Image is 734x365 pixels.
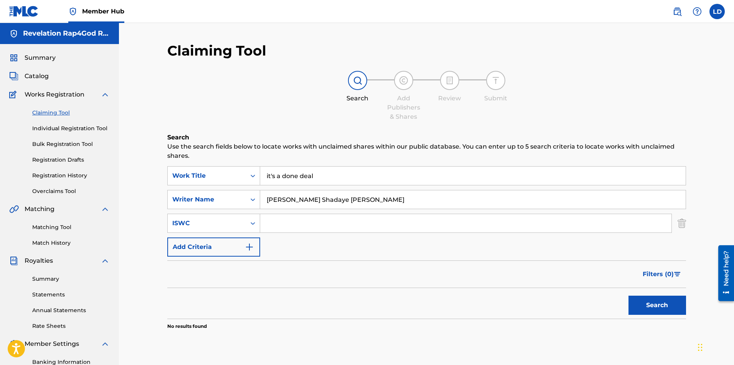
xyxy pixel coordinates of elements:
[32,322,110,330] a: Rate Sheets
[101,339,110,349] img: expand
[32,223,110,231] a: Matching Tool
[172,171,241,180] div: Work Title
[713,242,734,304] iframe: Resource Center
[32,109,110,117] a: Claiming Tool
[172,219,241,228] div: ISWC
[9,72,49,81] a: CatalogCatalog
[698,336,703,359] div: Drag
[172,195,241,204] div: Writer Name
[32,156,110,164] a: Registration Drafts
[25,53,56,62] span: Summary
[32,306,110,314] a: Annual Statements
[9,6,39,17] img: MLC Logo
[167,42,266,59] h2: Claiming Tool
[101,90,110,99] img: expand
[167,166,686,319] form: Search Form
[9,90,19,99] img: Works Registration
[678,214,686,233] img: Delete Criterion
[32,275,110,283] a: Summary
[638,265,686,284] button: Filters (0)
[477,94,515,103] div: Submit
[628,296,686,315] button: Search
[23,29,110,38] h5: Revelation Rap4God Records
[32,140,110,148] a: Bulk Registration Tool
[9,339,18,349] img: Member Settings
[32,172,110,180] a: Registration History
[25,339,79,349] span: Member Settings
[689,4,705,19] div: Help
[25,205,54,214] span: Matching
[101,256,110,265] img: expand
[32,291,110,299] a: Statements
[101,205,110,214] img: expand
[167,237,260,257] button: Add Criteria
[431,94,469,103] div: Review
[9,29,18,38] img: Accounts
[709,4,725,19] div: User Menu
[384,94,423,121] div: Add Publishers & Shares
[9,205,19,214] img: Matching
[445,76,454,85] img: step indicator icon for Review
[9,53,56,62] a: SummarySummary
[353,76,362,85] img: step indicator icon for Search
[167,323,207,330] p: No results found
[82,7,124,16] span: Member Hub
[32,187,110,195] a: Overclaims Tool
[32,239,110,247] a: Match History
[673,7,682,16] img: search
[9,53,18,62] img: Summary
[167,133,686,142] h6: Search
[9,72,18,81] img: Catalog
[674,272,681,277] img: filter
[25,72,49,81] span: Catalog
[9,256,18,265] img: Royalties
[696,328,734,365] iframe: Chat Widget
[670,4,685,19] a: Public Search
[167,142,686,160] p: Use the search fields below to locate works with unclaimed shares within our public database. You...
[25,90,84,99] span: Works Registration
[32,124,110,133] a: Individual Registration Tool
[68,7,78,16] img: Top Rightsholder
[693,7,702,16] img: help
[25,256,53,265] span: Royalties
[491,76,500,85] img: step indicator icon for Submit
[245,242,254,252] img: 9d2ae6d4665cec9f34b9.svg
[643,270,674,279] span: Filters ( 0 )
[399,76,408,85] img: step indicator icon for Add Publishers & Shares
[338,94,377,103] div: Search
